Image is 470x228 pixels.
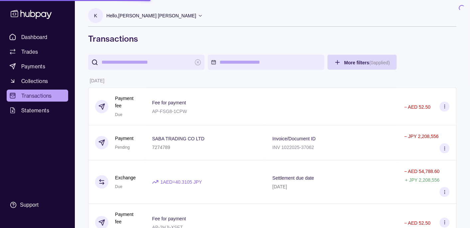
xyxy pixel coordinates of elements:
[21,92,52,100] span: Transactions
[272,136,316,141] p: Invoice/Document ID
[152,100,186,105] p: Fee for payment
[115,135,133,142] p: Payment
[94,12,97,19] p: K
[115,174,136,181] p: Exchange
[152,145,170,150] p: 7274789
[328,55,397,70] button: More filters(0applied)
[21,33,48,41] span: Dashboard
[106,12,196,19] p: Hello, [PERSON_NAME] [PERSON_NAME]
[21,77,48,85] span: Collections
[272,145,314,150] p: INV 1022025-37062
[90,78,104,83] p: [DATE]
[152,109,187,114] p: AP-FSG8-1CPW
[7,198,68,212] a: Support
[160,178,202,186] p: 1 AED = 40.3105 JPY
[344,60,390,65] span: More filters
[404,169,440,174] p: − AED 54,788.60
[7,104,68,116] a: Statements
[88,33,457,44] h1: Transactions
[7,90,68,102] a: Transactions
[7,46,68,58] a: Trades
[21,62,45,70] span: Payments
[405,177,440,183] p: + JPY 2,208,556
[7,60,68,72] a: Payments
[115,211,139,225] p: Payment fee
[404,220,431,226] p: − AED 52.50
[7,31,68,43] a: Dashboard
[272,184,287,189] p: [DATE]
[115,145,130,150] span: Pending
[115,184,122,189] span: Due
[115,95,139,109] p: Payment fee
[272,175,314,181] p: Settlement due date
[404,134,439,139] p: − JPY 2,208,556
[152,216,186,221] p: Fee for payment
[21,48,38,56] span: Trades
[369,60,390,65] p: ( 0 applied)
[101,55,191,70] input: search
[21,106,49,114] span: Statements
[115,112,122,117] span: Due
[20,201,39,209] div: Support
[404,104,431,110] p: − AED 52.50
[152,136,204,141] p: SABA TRADING CO LTD
[7,75,68,87] a: Collections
